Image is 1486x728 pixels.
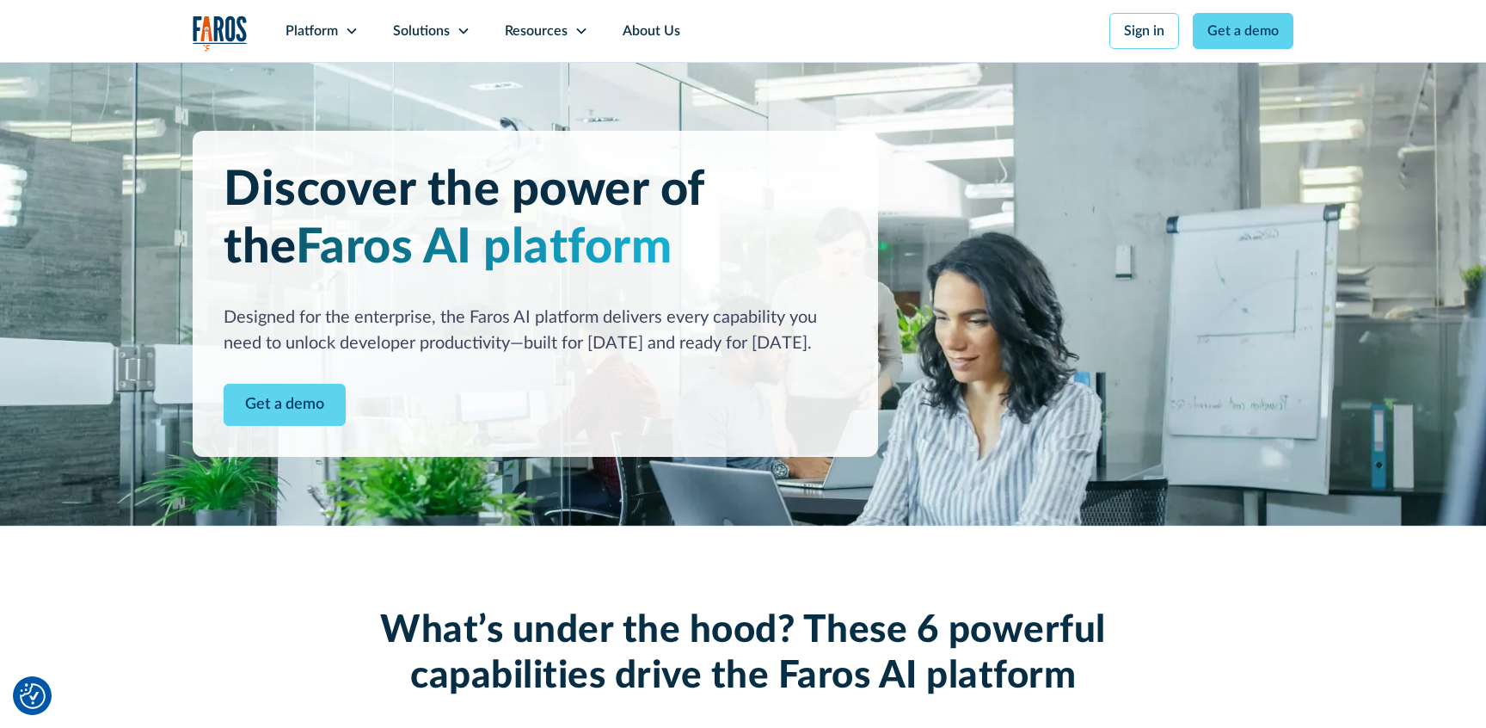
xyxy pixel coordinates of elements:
div: Solutions [393,21,450,41]
a: Get a demo [1193,13,1293,49]
h1: Discover the power of the [224,162,847,277]
div: Resources [505,21,568,41]
img: Revisit consent button [20,683,46,709]
div: Designed for the enterprise, the Faros AI platform delivers every capability you need to unlock d... [224,305,847,356]
span: Faros AI platform [296,224,672,272]
button: Cookie Settings [20,683,46,709]
a: Sign in [1109,13,1179,49]
h2: What’s under the hood? These 6 powerful capabilities drive the Faros AI platform [347,608,1139,700]
div: Platform [286,21,338,41]
a: Contact Modal [224,384,346,426]
img: Logo of the analytics and reporting company Faros. [193,15,248,51]
a: home [193,15,248,51]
